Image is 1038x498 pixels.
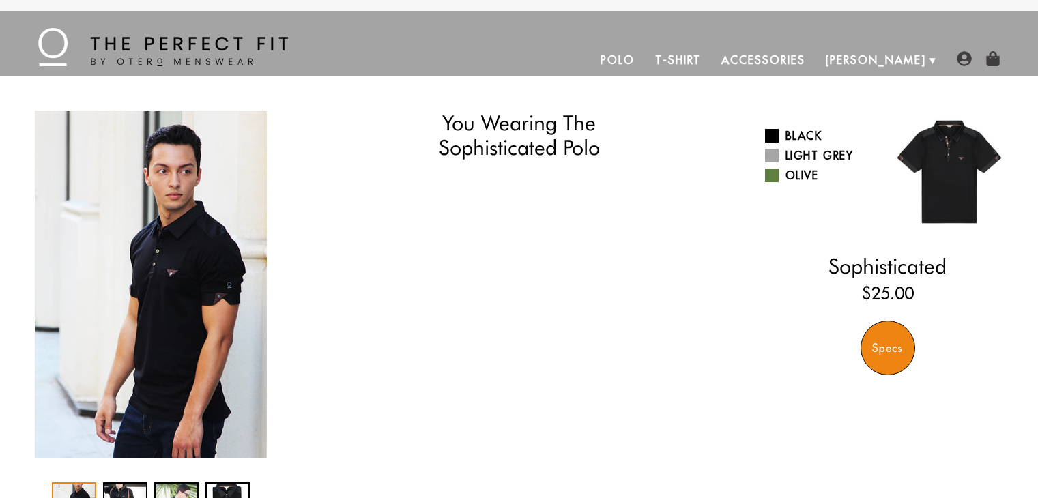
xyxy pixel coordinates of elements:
img: shopping-bag-icon.png [985,51,1000,66]
a: T-Shirt [645,44,711,76]
a: Olive [765,167,878,184]
div: Specs [861,321,915,375]
a: Accessories [711,44,815,76]
div: 1 / 4 [28,111,274,458]
img: user-account-icon.png [957,51,972,66]
img: IMG_2215_copy_36f57b9c-8390-45a9-9ca2-faecd04841ef_340x.jpg [35,111,267,458]
a: Black [765,128,878,144]
a: Light Grey [765,147,878,164]
img: The Perfect Fit - by Otero Menswear - Logo [38,28,288,66]
h1: You Wearing The Sophisticated Polo [357,111,681,160]
a: [PERSON_NAME] [816,44,936,76]
h2: Sophisticated [765,254,1011,278]
ins: $25.00 [862,281,914,306]
a: Polo [590,44,645,76]
img: 019.jpg [888,111,1011,233]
